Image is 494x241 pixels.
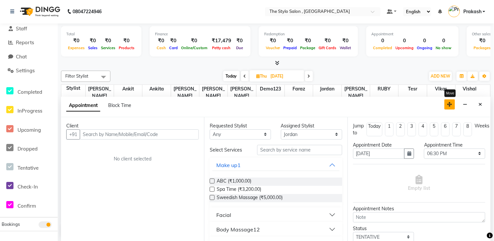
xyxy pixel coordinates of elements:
[342,85,370,100] span: [PERSON_NAME]
[200,85,228,100] span: [PERSON_NAME]
[99,46,117,50] span: Services
[427,85,455,93] span: Vikas
[223,71,240,81] span: Today
[285,85,313,93] span: Faraz
[66,31,136,37] div: Total
[155,37,168,45] div: ₹0
[368,123,381,130] div: Today
[114,85,142,93] span: Ankit
[66,100,100,112] span: Appointment
[168,46,179,50] span: Card
[255,74,269,79] span: Thu
[73,2,102,21] b: 08047224946
[2,25,56,33] a: Staff
[179,37,209,45] div: ₹0
[17,203,36,209] span: Confirm
[429,72,452,81] button: ADD NEW
[264,46,282,50] span: Voucher
[353,122,364,136] div: Jump to
[257,145,342,155] input: Search by service name
[372,31,453,37] div: Appointment
[299,37,317,45] div: ₹0
[2,222,20,227] span: Bookings
[476,99,485,110] button: Close
[394,37,416,45] div: 0
[257,85,285,93] span: Demo123
[282,37,299,45] div: ₹0
[408,175,430,192] span: Empty list
[86,85,114,100] span: [PERSON_NAME]
[216,211,231,219] div: Facial
[353,205,485,212] div: Appointment Notes
[2,67,56,75] a: Settings
[168,37,179,45] div: ₹0
[281,122,342,129] div: Assigned Stylist
[17,146,38,152] span: Dropped
[234,46,245,50] span: Due
[16,67,35,74] span: Settings
[61,85,85,92] div: Stylist
[264,31,353,37] div: Redemption
[434,46,453,50] span: No show
[408,122,416,136] li: 3
[299,46,317,50] span: Package
[86,37,99,45] div: ₹0
[269,71,302,81] input: 2025-08-28
[472,46,493,50] span: Packages
[317,37,338,45] div: ₹0
[430,122,439,136] li: 5
[80,129,199,140] input: Search by Name/Mobile/Email/Code
[155,31,245,37] div: Finance
[448,6,460,17] img: Prakash
[416,37,434,45] div: 0
[234,37,245,45] div: ₹0
[2,39,56,47] a: Reports
[463,8,481,15] span: Prakash
[372,37,394,45] div: 0
[212,159,339,171] button: Make up1
[456,85,484,93] span: Vishal
[86,46,99,50] span: Sales
[353,142,415,149] div: Appointment Date
[441,122,450,136] li: 6
[17,108,42,114] span: InProgress
[82,155,183,162] div: No client selected
[16,53,27,60] span: Chat
[17,2,62,21] img: logo
[179,46,209,50] span: Online/Custom
[211,46,232,50] span: Petty cash
[419,122,427,136] li: 4
[66,37,86,45] div: ₹0
[353,225,415,232] div: Status
[385,122,394,136] li: 1
[217,186,261,194] span: Spa Time (₹3,200.00)
[16,25,27,32] span: Staff
[424,142,485,149] div: Appointment Time
[117,37,136,45] div: ₹0
[452,122,461,136] li: 7
[217,178,251,186] span: ABC (₹1,000.00)
[108,102,131,108] span: Block Time
[372,46,394,50] span: Completed
[394,46,416,50] span: Upcoming
[431,74,450,79] span: ADD NEW
[228,85,256,100] span: [PERSON_NAME]
[216,161,241,169] div: Make up1
[212,209,339,221] button: Facial
[117,46,136,50] span: Products
[464,122,472,136] li: 8
[17,165,39,171] span: Tentative
[66,122,199,129] div: Client
[338,46,353,50] span: Wallet
[313,85,341,93] span: Jordan
[217,194,283,202] span: Sweedish Massage (₹5,000.00)
[66,46,86,50] span: Expenses
[434,37,453,45] div: 0
[399,85,427,93] span: tesr
[416,46,434,50] span: Ongoing
[99,37,117,45] div: ₹0
[16,39,34,46] span: Reports
[212,224,339,235] button: Body Massage12
[142,85,170,93] span: Ankita
[370,85,398,93] span: RUBY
